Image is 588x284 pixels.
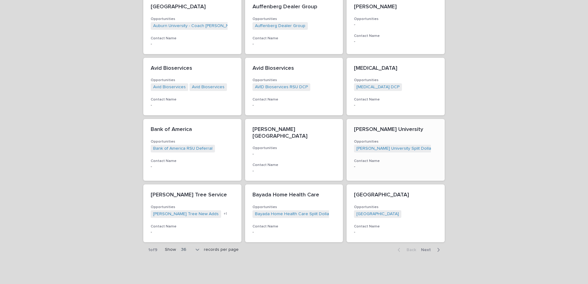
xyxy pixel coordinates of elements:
p: - [252,41,336,47]
p: - [354,103,437,108]
span: [MEDICAL_DATA] [354,65,397,71]
h3: Opportunities [252,205,336,210]
h3: Contact Name [252,97,336,102]
span: [PERSON_NAME][GEOGRAPHIC_DATA] [252,127,308,139]
p: Show [165,247,176,252]
p: - [354,39,437,44]
a: Bayada Home Health Care Split Dollar [255,211,331,217]
div: 36 [179,247,193,253]
a: Bank of AmericaOpportunitiesBank of America RSU Deferral Contact Name- [143,119,241,181]
h3: Opportunities [354,139,437,144]
a: [PERSON_NAME] Tree New Adds [153,211,219,217]
p: - [354,164,437,169]
h3: Opportunities [151,205,234,210]
span: Next [421,248,435,252]
span: [PERSON_NAME] University [354,127,423,132]
h3: Opportunities [151,139,234,144]
h3: Contact Name [252,163,336,168]
span: Back [403,248,416,252]
a: [PERSON_NAME] Tree ServiceOpportunities[PERSON_NAME] Tree New Adds +1Contact Name- [143,184,241,242]
p: - [354,230,437,235]
span: [PERSON_NAME] [354,4,397,10]
a: AVID Bioservices RSU DCP [255,85,308,90]
h3: Opportunities [252,146,336,151]
p: - [252,168,336,174]
a: [GEOGRAPHIC_DATA]Opportunities[GEOGRAPHIC_DATA] Contact Name- [347,184,445,242]
a: [MEDICAL_DATA] DCP [356,85,399,90]
h3: Contact Name [252,36,336,41]
span: + 1 [224,212,227,216]
h3: Opportunities [252,78,336,83]
p: - [151,41,234,47]
p: records per page [204,247,239,252]
a: Avid Bioservices [192,85,224,90]
a: [GEOGRAPHIC_DATA] [356,211,399,217]
h3: Opportunities [252,17,336,22]
a: Avid BioservicesOpportunitiesAvid Bioservices Avid Bioservices Contact Name- [143,58,241,116]
a: Auburn University - Coach [PERSON_NAME] [153,23,239,29]
a: Avid BioservicesOpportunitiesAVID Bioservices RSU DCP Contact Name- [245,58,343,116]
p: - [354,22,437,27]
h3: Contact Name [151,159,234,164]
button: Back [393,247,419,253]
a: Auffenberg Dealer Group [255,23,305,29]
h3: Contact Name [252,224,336,229]
h3: Contact Name [354,97,437,102]
span: Auffenberg Dealer Group [252,4,317,10]
p: - [151,230,234,235]
p: - [151,103,234,108]
p: - [252,152,336,157]
a: Bank of America RSU Deferral [153,146,213,151]
p: - [151,164,234,169]
p: 1 of 9 [143,243,162,258]
h3: Opportunities [354,78,437,83]
h3: Opportunities [354,17,437,22]
h3: Contact Name [151,224,234,229]
span: Avid Bioservices [252,65,294,71]
h3: Contact Name [151,36,234,41]
h3: Opportunities [151,17,234,22]
h3: Contact Name [354,224,437,229]
h3: Contact Name [354,34,437,38]
span: Bayada Home Health Care [252,192,319,198]
p: - [252,230,336,235]
a: [MEDICAL_DATA]Opportunities[MEDICAL_DATA] DCP Contact Name- [347,58,445,116]
a: [PERSON_NAME] UniversityOpportunities[PERSON_NAME] University Split Dollar Contact Name- [347,119,445,181]
span: [GEOGRAPHIC_DATA] [151,4,206,10]
a: Avid Bioservices [153,85,186,90]
a: [PERSON_NAME][GEOGRAPHIC_DATA]Opportunities-Contact Name- [245,119,343,181]
span: [GEOGRAPHIC_DATA] [354,192,409,198]
span: Bank of America [151,127,192,132]
p: - [252,103,336,108]
h3: Contact Name [354,159,437,164]
span: Avid Bioservices [151,65,192,71]
button: Next [419,247,445,253]
span: [PERSON_NAME] Tree Service [151,192,227,198]
a: [PERSON_NAME] University Split Dollar [356,146,433,151]
h3: Opportunities [354,205,437,210]
a: Bayada Home Health CareOpportunitiesBayada Home Health Care Split Dollar Contact Name- [245,184,343,242]
h3: Opportunities [151,78,234,83]
h3: Contact Name [151,97,234,102]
